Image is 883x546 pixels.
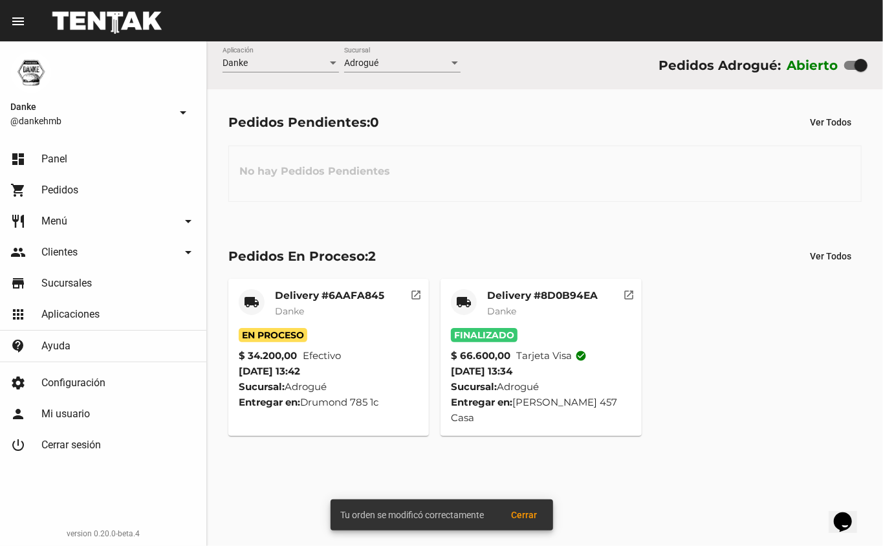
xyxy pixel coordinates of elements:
button: Ver Todos [800,111,862,134]
span: [DATE] 13:34 [451,365,512,377]
span: Finalizado [451,328,518,342]
mat-icon: power_settings_new [10,437,26,453]
div: Adrogué [239,379,419,395]
span: Danke [487,305,516,317]
div: version 0.20.0-beta.4 [10,527,196,540]
mat-card-title: Delivery #8D0B94EA [487,289,598,302]
span: 2 [368,248,376,264]
span: Panel [41,153,67,166]
span: [DATE] 13:42 [239,365,300,377]
iframe: chat widget [829,494,870,533]
span: En Proceso [239,328,307,342]
mat-icon: person [10,406,26,422]
mat-icon: people [10,245,26,260]
span: Cerrar [512,510,538,520]
mat-icon: apps [10,307,26,322]
mat-icon: store [10,276,26,291]
mat-icon: menu [10,14,26,29]
mat-icon: dashboard [10,151,26,167]
span: Tu orden se modificó correctamente [341,508,485,521]
strong: Sucursal: [451,380,497,393]
mat-icon: contact_support [10,338,26,354]
span: Pedidos [41,184,78,197]
button: Ver Todos [800,245,862,268]
mat-card-title: Delivery #6AAFA845 [275,289,384,302]
strong: $ 34.200,00 [239,348,297,364]
span: Ayuda [41,340,71,353]
div: Pedidos Pendientes: [228,112,379,133]
span: Cerrar sesión [41,439,101,452]
span: Mi usuario [41,408,90,420]
mat-icon: arrow_drop_down [180,245,196,260]
span: Danke [10,99,170,115]
span: 0 [370,115,379,130]
span: Tarjeta visa [516,348,587,364]
div: [PERSON_NAME] 457 Casa [451,395,631,426]
span: Danke [223,58,248,68]
mat-icon: local_shipping [244,294,259,310]
mat-icon: open_in_new [623,287,635,299]
span: Configuración [41,377,105,389]
span: Ver Todos [810,117,851,127]
mat-icon: shopping_cart [10,182,26,198]
span: Menú [41,215,67,228]
span: @dankehmb [10,115,170,127]
mat-icon: check_circle [575,350,587,362]
span: Efectivo [303,348,341,364]
span: Ver Todos [810,251,851,261]
span: Sucursales [41,277,92,290]
mat-icon: arrow_drop_down [175,105,191,120]
strong: Sucursal: [239,380,285,393]
mat-icon: restaurant [10,213,26,229]
mat-icon: open_in_new [410,287,422,299]
strong: Entregar en: [451,396,512,408]
div: Pedidos En Proceso: [228,246,376,267]
mat-icon: local_shipping [456,294,472,310]
img: 1d4517d0-56da-456b-81f5-6111ccf01445.png [10,52,52,93]
span: Aplicaciones [41,308,100,321]
h3: No hay Pedidos Pendientes [229,152,400,191]
span: Danke [275,305,304,317]
div: Drumond 785 1c [239,395,419,410]
mat-icon: settings [10,375,26,391]
span: Clientes [41,246,78,259]
strong: $ 66.600,00 [451,348,510,364]
span: Adrogué [344,58,378,68]
div: Pedidos Adrogué: [659,55,781,76]
label: Abierto [787,55,838,76]
mat-icon: arrow_drop_down [180,213,196,229]
div: Adrogué [451,379,631,395]
strong: Entregar en: [239,396,300,408]
button: Cerrar [501,503,548,527]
